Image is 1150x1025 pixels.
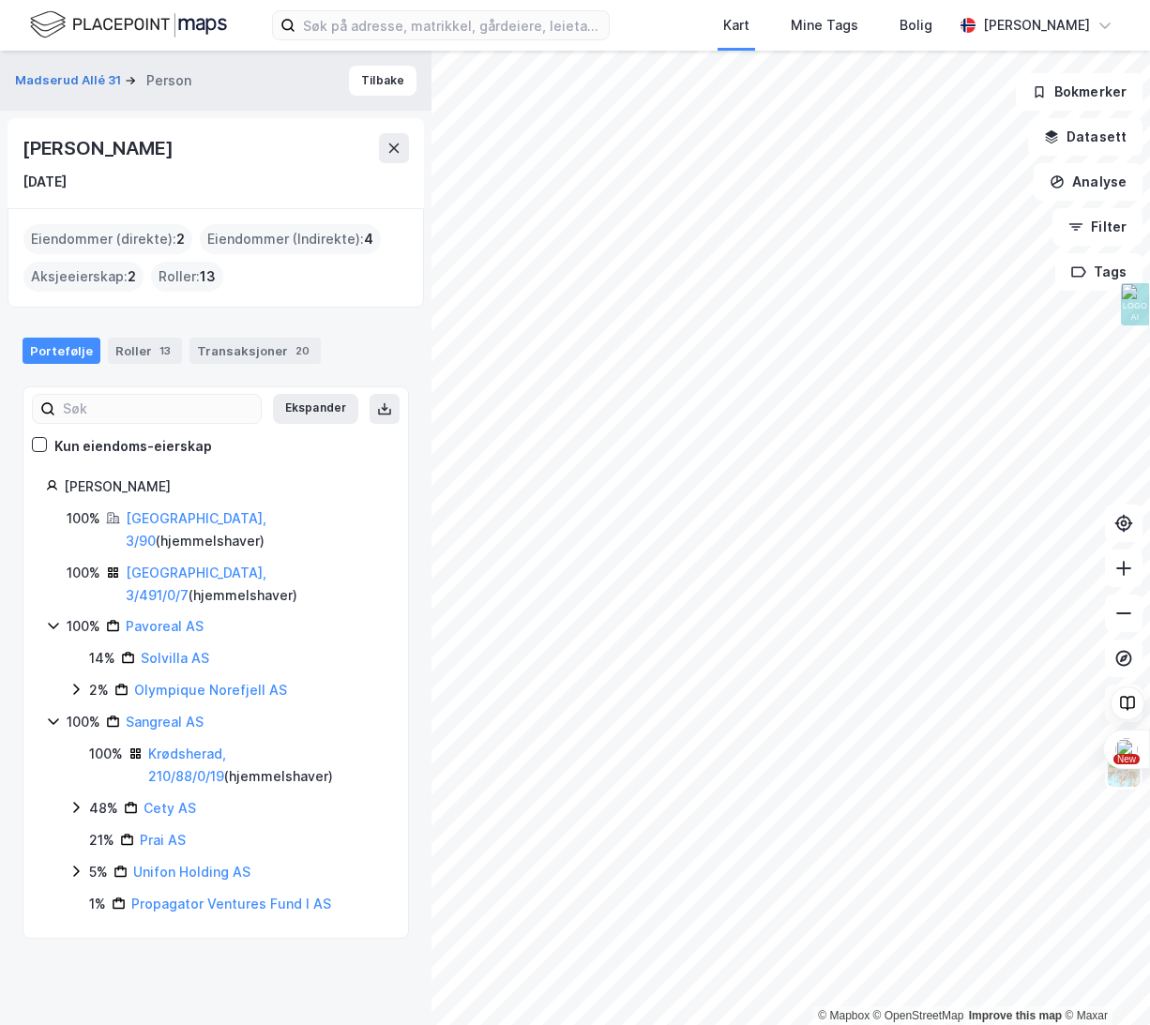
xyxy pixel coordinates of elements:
div: ( hjemmelshaver ) [148,743,386,788]
div: ( hjemmelshaver ) [126,507,386,552]
div: 1% [89,893,106,915]
div: 100% [67,711,100,733]
a: Cety AS [144,800,196,816]
div: Transaksjoner [189,338,321,364]
div: Kun eiendoms-eierskap [54,435,212,458]
div: 2% [89,679,109,701]
div: [PERSON_NAME] [983,14,1090,37]
a: Prai AS [140,832,186,848]
div: Mine Tags [791,14,858,37]
div: 100% [89,743,123,765]
div: 13 [156,341,174,360]
div: Kart [723,14,749,37]
img: logo.f888ab2527a4732fd821a326f86c7f29.svg [30,8,227,41]
button: Ekspander [273,394,358,424]
button: Tilbake [349,66,416,96]
div: 20 [292,341,313,360]
div: ( hjemmelshaver ) [126,562,386,607]
button: Bokmerker [1016,73,1142,111]
a: Improve this map [969,1009,1062,1022]
div: 21% [89,829,114,852]
a: Mapbox [818,1009,870,1022]
a: Unifon Holding AS [133,864,250,880]
div: Bolig [900,14,932,37]
div: Roller : [151,262,223,292]
a: OpenStreetMap [873,1009,964,1022]
span: 2 [176,228,185,250]
span: 2 [128,265,136,288]
input: Søk på adresse, matrikkel, gårdeiere, leietakere eller personer [295,11,609,39]
div: 5% [89,861,108,883]
a: Olympique Norefjell AS [134,682,287,698]
button: Madserud Allé 31 [15,71,125,90]
div: [PERSON_NAME] [64,475,386,498]
div: [PERSON_NAME] [23,133,176,163]
div: Kontrollprogram for chat [1056,935,1150,1025]
div: [DATE] [23,171,67,193]
div: Eiendommer (direkte) : [23,224,192,254]
a: Sangreal AS [126,714,204,730]
span: 4 [364,228,373,250]
div: Portefølje [23,338,100,364]
div: Aksjeeierskap : [23,262,144,292]
input: Søk [55,395,261,423]
div: 14% [89,647,115,670]
span: 13 [200,265,216,288]
div: Person [146,69,191,92]
a: [GEOGRAPHIC_DATA], 3/491/0/7 [126,565,266,603]
a: [GEOGRAPHIC_DATA], 3/90 [126,510,266,549]
div: Roller [108,338,182,364]
button: Tags [1055,253,1142,291]
button: Filter [1052,208,1142,246]
iframe: Chat Widget [1056,935,1150,1025]
div: 100% [67,507,100,530]
div: 100% [67,562,100,584]
a: Pavoreal AS [126,618,204,634]
div: Eiendommer (Indirekte) : [200,224,381,254]
a: Propagator Ventures Fund I AS [131,896,331,912]
a: Solvilla AS [141,650,209,666]
button: Datasett [1028,118,1142,156]
button: Analyse [1034,163,1142,201]
div: 100% [67,615,100,638]
a: Krødsherad, 210/88/0/19 [148,746,226,784]
div: 48% [89,797,118,820]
